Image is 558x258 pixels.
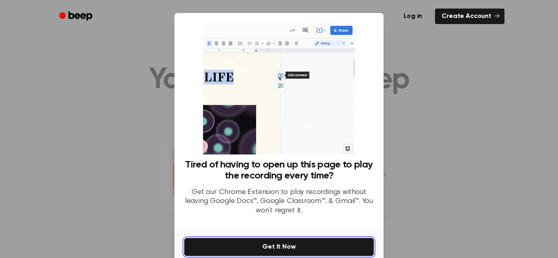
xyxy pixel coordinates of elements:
img: Beep extension in action [203,23,355,154]
p: Get our Chrome Extension to play recordings without leaving Google Docs™, Google Classroom™, & Gm... [184,188,374,216]
a: Beep [54,9,100,24]
h3: Tired of having to open up this page to play the recording every time? [184,159,374,181]
a: Log in [395,7,430,26]
button: Get It Now [184,238,374,256]
a: Create Account [435,9,504,24]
